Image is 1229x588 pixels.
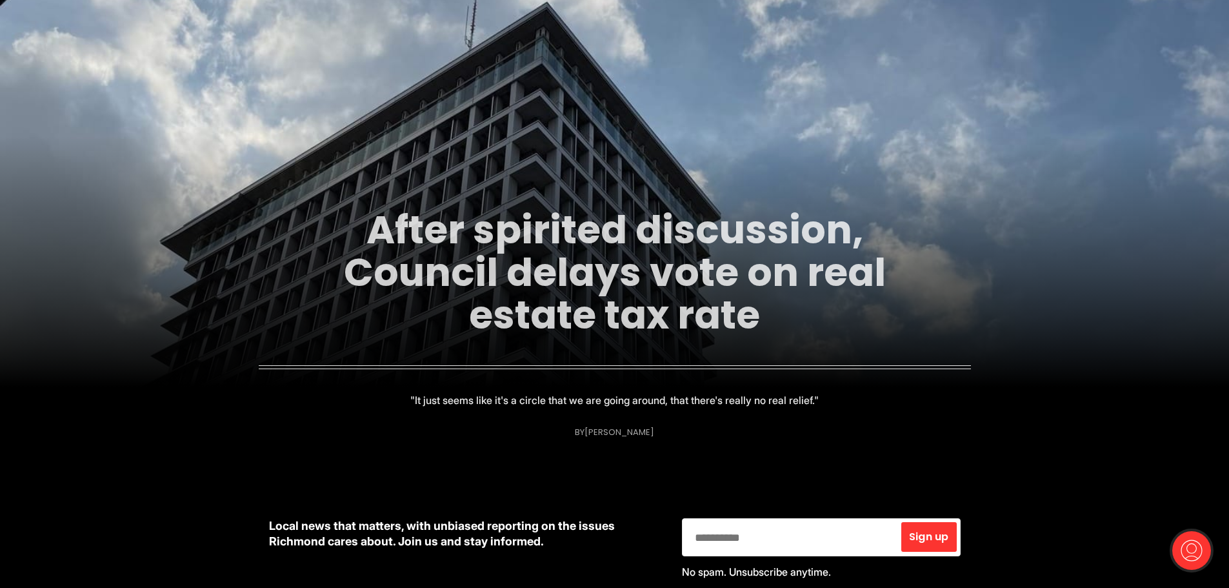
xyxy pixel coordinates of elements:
p: "It just seems like it's a circle that we are going around, that there's really no real relief." [410,391,819,409]
a: After spirited discussion, Council delays vote on real estate tax rate [344,203,886,342]
span: No spam. Unsubscribe anytime. [682,565,831,578]
iframe: portal-trigger [1161,525,1229,588]
p: Local news that matters, with unbiased reporting on the issues Richmond cares about. Join us and ... [269,518,661,549]
button: Sign up [901,522,956,552]
a: [PERSON_NAME] [585,426,654,438]
div: By [575,427,654,437]
span: Sign up [909,532,948,542]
